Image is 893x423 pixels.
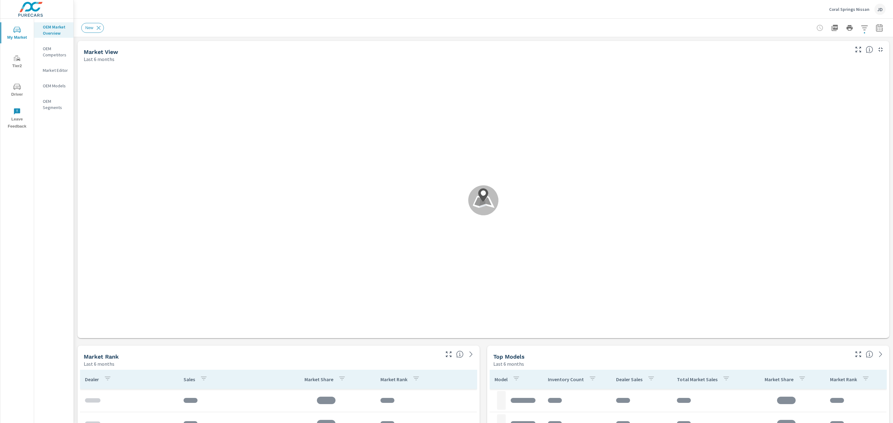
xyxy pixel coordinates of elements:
[2,108,32,130] span: Leave Feedback
[84,49,118,55] h5: Market View
[43,46,69,58] p: OEM Competitors
[765,376,793,382] p: Market Share
[874,4,886,15] div: JD
[853,349,863,359] button: Make Fullscreen
[304,376,333,382] p: Market Share
[84,55,114,63] p: Last 6 months
[34,81,73,90] div: OEM Models
[873,22,886,34] button: Select Date Range
[34,97,73,112] div: OEM Segments
[876,349,886,359] a: See more details in report
[677,376,718,382] p: Total Market Sales
[866,46,873,53] span: Find the biggest opportunities in your market for your inventory. Understand by postal code where...
[548,376,584,382] p: Inventory Count
[82,25,97,30] span: New
[2,26,32,41] span: My Market
[2,83,32,98] span: Driver
[0,19,34,133] div: nav menu
[830,376,857,382] p: Market Rank
[444,349,454,359] button: Make Fullscreen
[843,22,856,34] button: Print Report
[616,376,642,382] p: Dealer Sales
[43,24,69,36] p: OEM Market Overview
[493,353,525,360] h5: Top Models
[829,22,841,34] button: "Export Report to PDF"
[858,22,871,34] button: Apply Filters
[85,376,99,382] p: Dealer
[866,351,873,358] span: Find the biggest opportunities within your model lineup nationwide. [Source: Market registration ...
[456,351,464,358] span: Market Rank shows you how you rank, in terms of sales, to other dealerships in your market. “Mark...
[829,7,869,12] p: Coral Springs Nissan
[43,98,69,111] p: OEM Segments
[81,23,104,33] div: New
[2,55,32,70] span: Tier2
[34,44,73,59] div: OEM Competitors
[34,22,73,38] div: OEM Market Overview
[495,376,508,382] p: Model
[34,66,73,75] div: Market Editor
[84,360,114,368] p: Last 6 months
[876,45,886,55] button: Minimize Widget
[184,376,195,382] p: Sales
[493,360,524,368] p: Last 6 months
[43,83,69,89] p: OEM Models
[853,45,863,55] button: Make Fullscreen
[466,349,476,359] a: See more details in report
[380,376,407,382] p: Market Rank
[43,67,69,73] p: Market Editor
[84,353,119,360] h5: Market Rank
